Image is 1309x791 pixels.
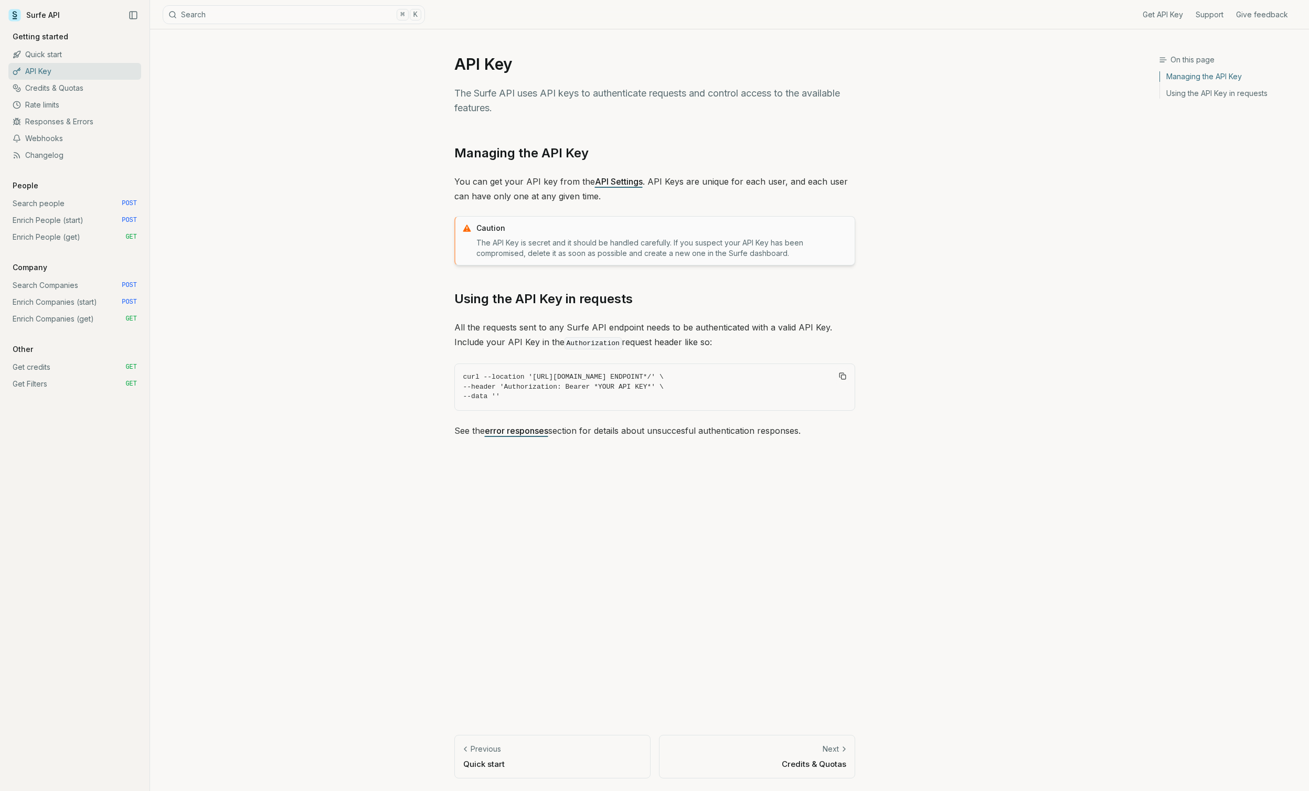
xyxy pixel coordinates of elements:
[8,147,141,164] a: Changelog
[8,97,141,113] a: Rate limits
[125,380,137,388] span: GET
[8,130,141,147] a: Webhooks
[8,277,141,294] a: Search Companies POST
[659,735,855,778] a: NextCredits & Quotas
[163,5,425,24] button: Search⌘K
[8,63,141,80] a: API Key
[8,7,60,23] a: Surfe API
[454,735,651,778] a: PreviousQuick start
[463,372,846,402] code: curl --location '[URL][DOMAIN_NAME] ENDPOINT*/' \ --header 'Authorization: Bearer *YOUR API KEY*'...
[8,46,141,63] a: Quick start
[1196,9,1223,20] a: Support
[1159,55,1301,65] h3: On this page
[122,281,137,290] span: POST
[8,311,141,327] a: Enrich Companies (get) GET
[454,291,633,307] a: Using the API Key in requests
[454,86,855,115] p: The Surfe API uses API keys to authenticate requests and control access to the available features.
[8,262,51,273] p: Company
[8,80,141,97] a: Credits & Quotas
[125,363,137,371] span: GET
[1160,71,1301,85] a: Managing the API Key
[835,368,850,384] button: Copy Text
[8,376,141,392] a: Get Filters GET
[410,9,421,20] kbd: K
[463,758,642,769] p: Quick start
[8,294,141,311] a: Enrich Companies (start) POST
[1143,9,1183,20] a: Get API Key
[122,298,137,306] span: POST
[471,744,501,754] p: Previous
[8,180,42,191] p: People
[8,359,141,376] a: Get credits GET
[8,195,141,212] a: Search people POST
[454,145,589,162] a: Managing the API Key
[1160,85,1301,99] a: Using the API Key in requests
[454,55,855,73] h1: API Key
[565,337,622,349] code: Authorization
[476,238,848,259] p: The API Key is secret and it should be handled carefully. If you suspect your API Key has been co...
[454,174,855,204] p: You can get your API key from the . API Keys are unique for each user, and each user can have onl...
[125,315,137,323] span: GET
[1236,9,1288,20] a: Give feedback
[454,423,855,438] p: See the section for details about unsuccesful authentication responses.
[122,199,137,208] span: POST
[8,344,37,355] p: Other
[8,212,141,229] a: Enrich People (start) POST
[397,9,408,20] kbd: ⌘
[122,216,137,225] span: POST
[8,229,141,245] a: Enrich People (get) GET
[125,233,137,241] span: GET
[485,425,548,436] a: error responses
[125,7,141,23] button: Collapse Sidebar
[454,320,855,351] p: All the requests sent to any Surfe API endpoint needs to be authenticated with a valid API Key. I...
[823,744,839,754] p: Next
[668,758,846,769] p: Credits & Quotas
[8,113,141,130] a: Responses & Errors
[595,176,643,187] a: API Settings
[476,223,848,233] p: Caution
[8,31,72,42] p: Getting started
